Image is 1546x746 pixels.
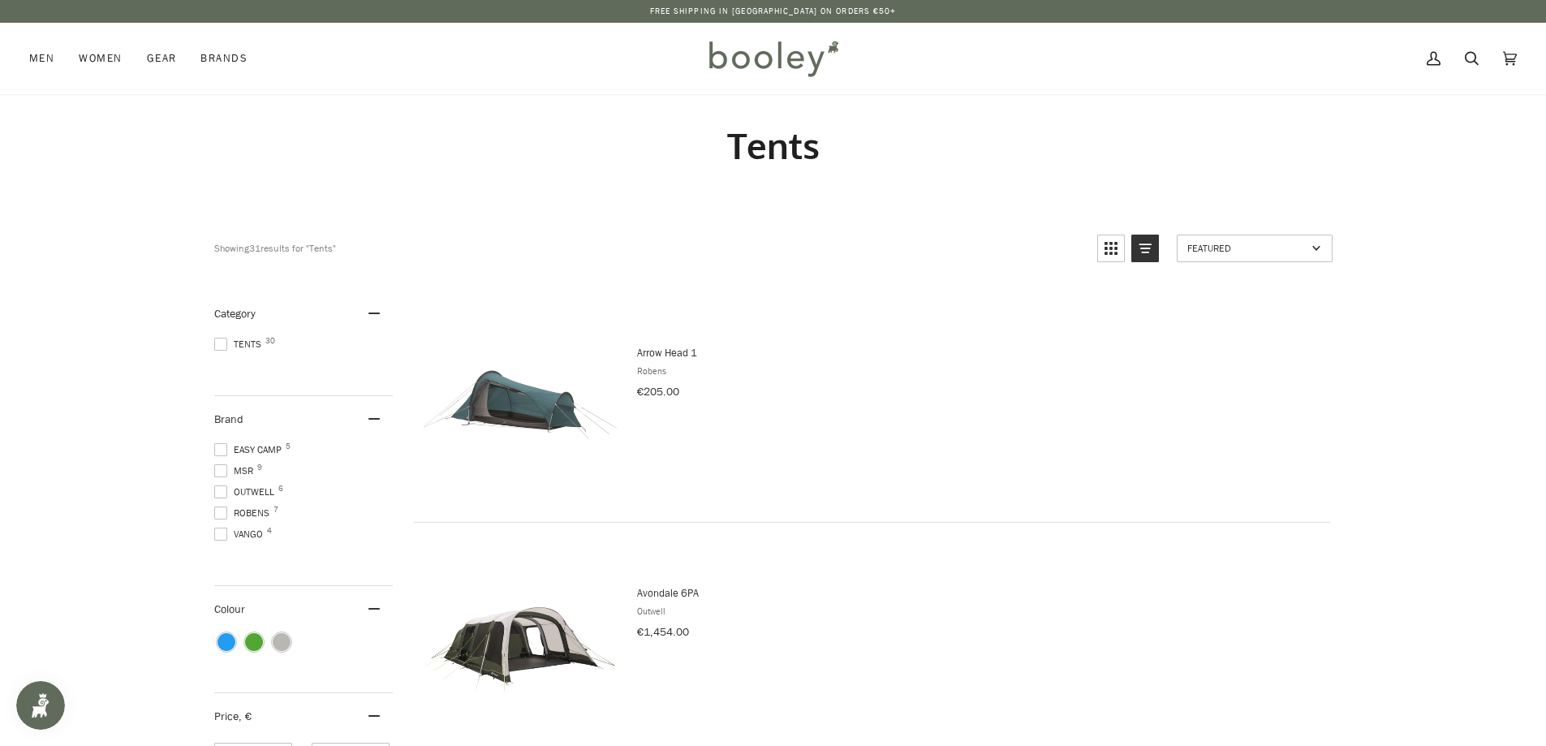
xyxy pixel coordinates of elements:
[418,539,621,742] img: Outwell Avondale 6PA - Booley Galway
[418,299,621,502] img: Robens Arrow Head 1 Blue - Booley Galway
[637,604,1320,618] span: Outwell
[278,485,283,493] span: 6
[214,602,257,617] span: Colour
[267,527,272,535] span: 4
[1131,235,1159,262] a: View list mode
[214,337,266,351] span: Tents
[637,624,689,640] span: €1,454.00
[239,709,252,724] span: , €
[79,50,122,67] span: Women
[650,5,897,18] p: Free Shipping in [GEOGRAPHIC_DATA] on Orders €50+
[1097,235,1125,262] a: View grid mode
[214,485,279,499] span: Outwell
[214,235,1085,262] div: Showing results for "Tents"
[67,23,134,94] a: Women
[418,299,1320,506] a: Arrow Head 1
[1177,235,1333,262] a: Sort options
[257,464,262,472] span: 9
[637,384,679,399] span: €205.00
[1187,241,1307,255] span: Featured
[214,464,258,478] span: MSR
[29,23,67,94] a: Men
[637,345,1320,360] span: Arrow Head 1
[273,506,278,514] span: 7
[214,306,256,321] span: Category
[265,337,275,345] span: 30
[637,364,1320,377] span: Robens
[214,506,274,520] span: Robens
[214,709,252,724] span: Price
[188,23,260,94] a: Brands
[273,633,291,651] span: Colour: Grey
[135,23,189,94] a: Gear
[200,50,248,67] span: Brands
[214,442,286,457] span: Easy Camp
[214,123,1333,168] h1: Tents
[214,412,243,427] span: Brand
[702,35,844,82] img: Booley
[245,633,263,651] span: Colour: Green
[637,585,1320,600] span: Avondale 6PA
[217,633,235,651] span: Colour: Blue
[286,442,291,451] span: 5
[249,241,261,255] b: 31
[147,50,177,67] span: Gear
[214,527,268,541] span: Vango
[29,50,54,67] span: Men
[418,539,1320,746] a: Avondale 6PA
[16,681,65,730] iframe: Button to open loyalty program pop-up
